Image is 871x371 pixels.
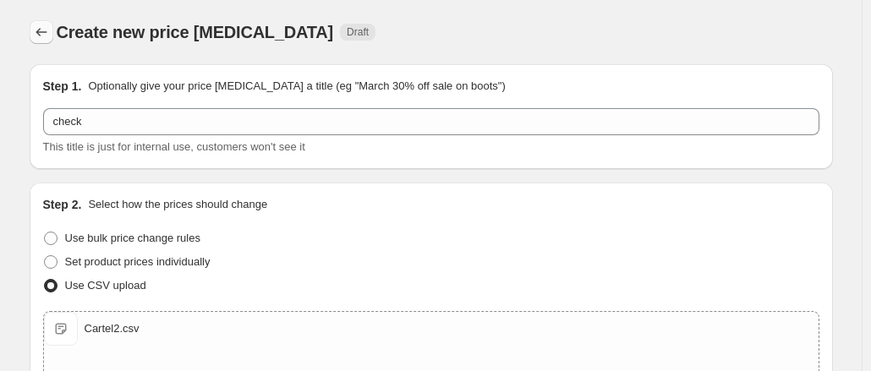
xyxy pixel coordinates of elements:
span: Use CSV upload [65,279,146,292]
p: Select how the prices should change [88,196,267,213]
input: Verificato da Zero Phishing [43,108,819,135]
span: Set product prices individually [65,255,211,268]
div: Cartel2.csv [85,320,140,337]
button: Price change jobs [30,20,53,44]
p: Optionally give your price [MEDICAL_DATA] a title (eg "March 30% off sale on boots") [88,78,505,95]
span: Draft [347,25,369,39]
h2: Step 2. [43,196,82,213]
span: This title is just for internal use, customers won't see it [43,140,305,153]
span: Create new price [MEDICAL_DATA] [57,23,334,41]
span: Use bulk price change rules [65,232,200,244]
h2: Step 1. [43,78,82,95]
